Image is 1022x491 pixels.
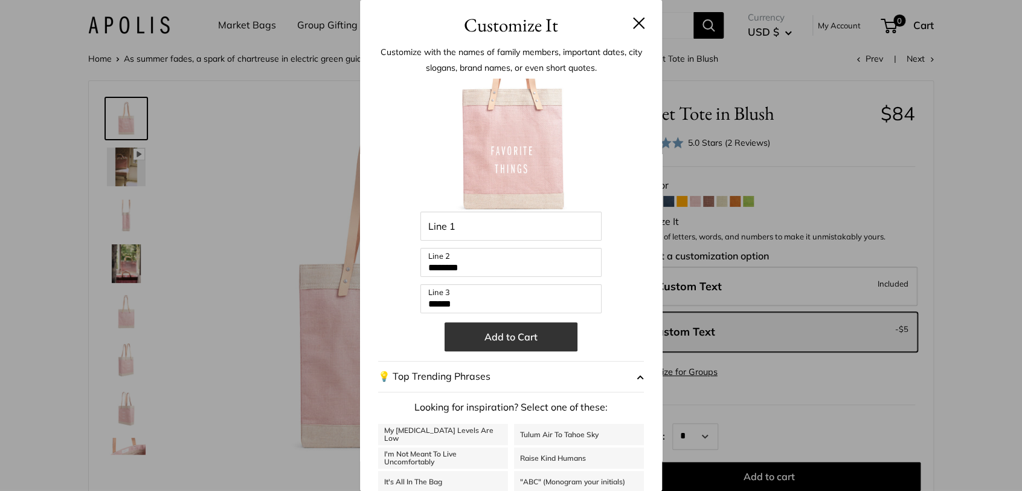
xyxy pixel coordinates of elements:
p: Customize with the names of family members, important dates, city slogans, brand names, or even s... [378,44,644,76]
a: Tulum Air To Tahoe Sky [514,424,644,445]
iframe: Sign Up via Text for Offers [10,445,129,481]
p: Looking for inspiration? Select one of these: [378,398,644,417]
a: Raise Kind Humans [514,447,644,469]
h3: Customize It [378,11,644,39]
a: My [MEDICAL_DATA] Levels Are Low [378,424,508,445]
a: I'm Not Meant To Live Uncomfortably [378,447,508,469]
button: Add to Cart [445,322,577,351]
button: 💡 Top Trending Phrases [378,361,644,392]
img: customizer-prod [445,79,577,212]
